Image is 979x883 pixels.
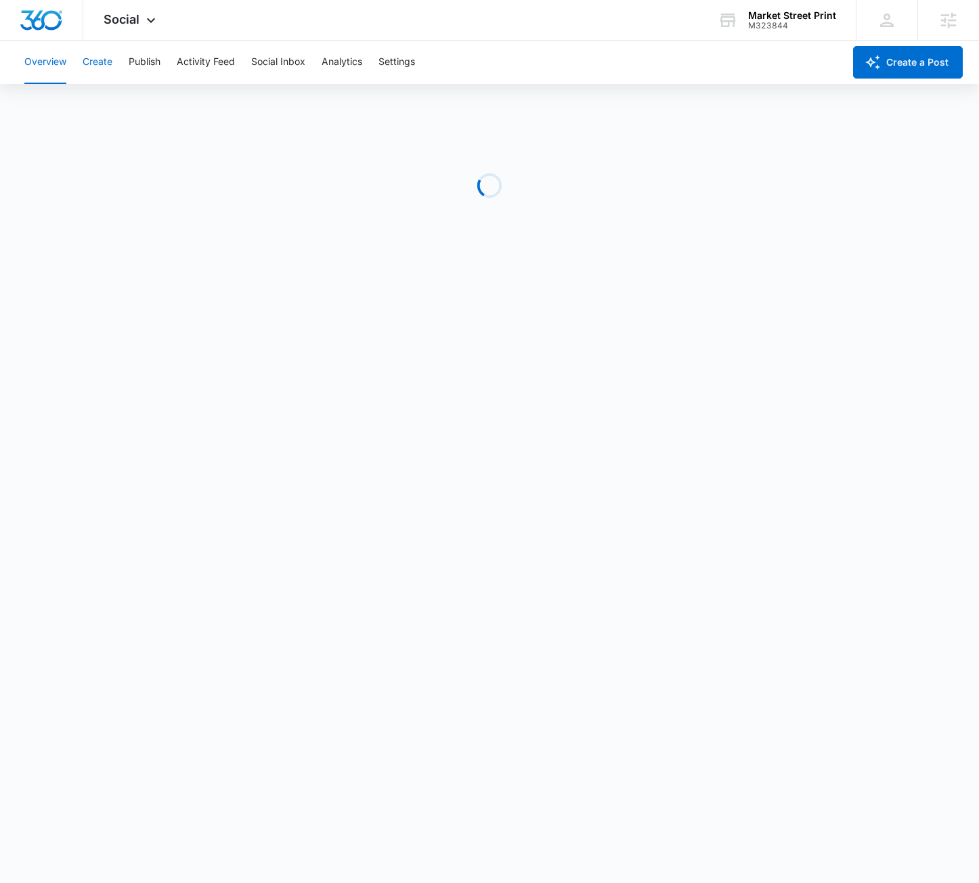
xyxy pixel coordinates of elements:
[83,41,112,84] button: Create
[104,12,139,26] span: Social
[853,46,963,79] button: Create a Post
[251,41,305,84] button: Social Inbox
[748,21,836,30] div: account id
[24,41,66,84] button: Overview
[748,10,836,21] div: account name
[129,41,160,84] button: Publish
[322,41,362,84] button: Analytics
[378,41,415,84] button: Settings
[177,41,235,84] button: Activity Feed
